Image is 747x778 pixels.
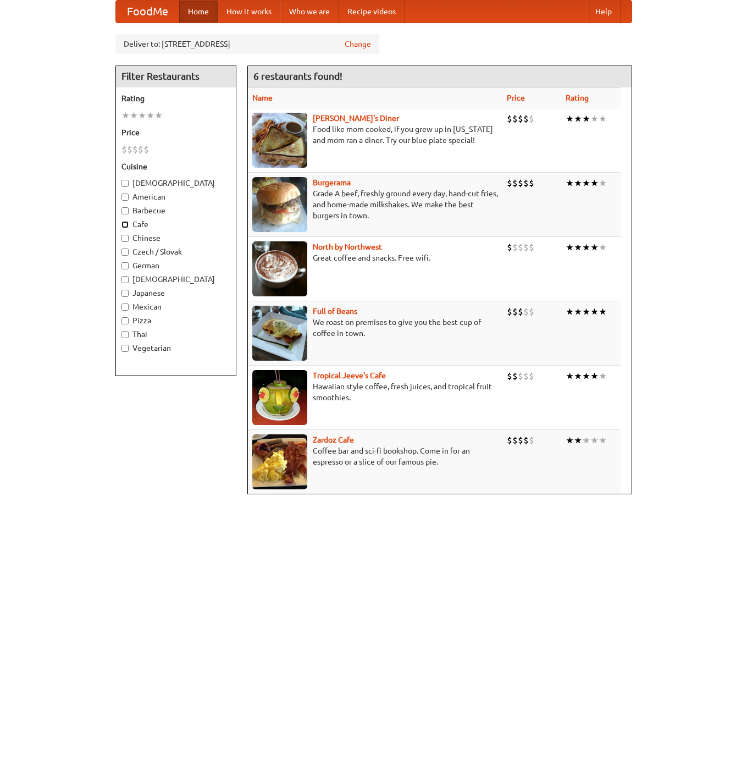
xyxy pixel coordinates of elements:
[252,113,307,168] img: sallys.jpg
[121,191,230,202] label: American
[523,241,529,253] li: $
[529,241,534,253] li: $
[586,1,621,23] a: Help
[121,144,127,156] li: $
[121,290,129,297] input: Japanese
[529,113,534,125] li: $
[313,178,351,187] b: Burgerama
[582,370,590,382] li: ★
[252,93,273,102] a: Name
[121,205,230,216] label: Barbecue
[529,177,534,189] li: $
[121,260,230,271] label: German
[252,317,498,339] p: We roast on premises to give you the best cup of coffee in town.
[252,434,307,489] img: zardoz.jpg
[121,343,230,354] label: Vegetarian
[512,306,518,318] li: $
[599,177,607,189] li: ★
[252,370,307,425] img: jeeves.jpg
[590,241,599,253] li: ★
[313,435,354,444] a: Zardoz Cafe
[252,252,498,263] p: Great coffee and snacks. Free wifi.
[121,304,129,311] input: Mexican
[146,109,154,122] li: ★
[280,1,339,23] a: Who we are
[132,144,138,156] li: $
[590,434,599,446] li: ★
[127,144,132,156] li: $
[518,241,523,253] li: $
[512,177,518,189] li: $
[566,113,574,125] li: ★
[121,301,230,312] label: Mexican
[115,34,379,54] div: Deliver to: [STREET_ADDRESS]
[566,177,574,189] li: ★
[523,177,529,189] li: $
[218,1,280,23] a: How it works
[582,434,590,446] li: ★
[252,241,307,296] img: north.jpg
[121,235,129,242] input: Chinese
[507,306,512,318] li: $
[121,207,129,214] input: Barbecue
[121,127,230,138] h5: Price
[116,65,236,87] h4: Filter Restaurants
[507,113,512,125] li: $
[339,1,405,23] a: Recipe videos
[523,434,529,446] li: $
[313,242,382,251] a: North by Northwest
[599,306,607,318] li: ★
[518,370,523,382] li: $
[121,219,230,230] label: Cafe
[574,370,582,382] li: ★
[507,177,512,189] li: $
[121,178,230,189] label: [DEMOGRAPHIC_DATA]
[313,371,386,380] a: Tropical Jeeve's Cafe
[121,329,230,340] label: Thai
[574,113,582,125] li: ★
[313,307,357,316] a: Full of Beans
[599,434,607,446] li: ★
[523,370,529,382] li: $
[574,434,582,446] li: ★
[121,315,230,326] label: Pizza
[529,434,534,446] li: $
[116,1,179,23] a: FoodMe
[582,241,590,253] li: ★
[599,113,607,125] li: ★
[518,434,523,446] li: $
[507,93,525,102] a: Price
[523,306,529,318] li: $
[590,306,599,318] li: ★
[154,109,163,122] li: ★
[253,71,342,81] ng-pluralize: 6 restaurants found!
[590,370,599,382] li: ★
[121,246,230,257] label: Czech / Slovak
[121,180,129,187] input: [DEMOGRAPHIC_DATA]
[121,233,230,244] label: Chinese
[121,109,130,122] li: ★
[121,249,129,256] input: Czech / Slovak
[518,306,523,318] li: $
[313,114,399,123] a: [PERSON_NAME]'s Diner
[582,177,590,189] li: ★
[130,109,138,122] li: ★
[121,262,129,269] input: German
[566,306,574,318] li: ★
[599,241,607,253] li: ★
[138,109,146,122] li: ★
[566,370,574,382] li: ★
[518,177,523,189] li: $
[121,331,129,338] input: Thai
[252,306,307,361] img: beans.jpg
[512,113,518,125] li: $
[512,370,518,382] li: $
[507,370,512,382] li: $
[121,288,230,299] label: Japanese
[599,370,607,382] li: ★
[121,221,129,228] input: Cafe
